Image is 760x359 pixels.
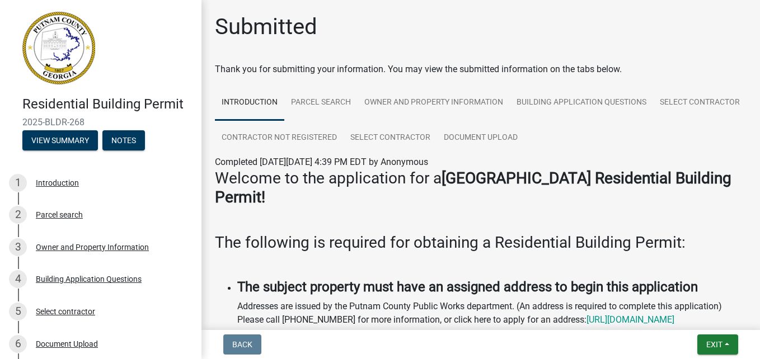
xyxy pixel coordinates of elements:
img: Putnam County, Georgia [22,12,95,84]
div: Building Application Questions [36,275,142,283]
span: Exit [706,340,723,349]
div: 4 [9,270,27,288]
p: Addresses are issued by the Putnam County Public Works department. (An address is required to com... [237,300,747,327]
div: Document Upload [36,340,98,348]
a: Select contractor [653,85,747,121]
button: Notes [102,130,145,150]
button: View Summary [22,130,98,150]
wm-modal-confirm: Notes [102,136,145,145]
div: 2 [9,206,27,224]
div: Select contractor [36,308,95,315]
div: 5 [9,303,27,320]
div: Thank you for submitting your information. You may view the submitted information on the tabs below. [215,63,747,76]
span: Completed [DATE][DATE] 4:39 PM EDT by Anonymous [215,157,428,167]
span: 2025-BLDR-268 [22,117,179,127]
div: 1 [9,174,27,192]
div: 3 [9,238,27,256]
strong: The subject property must have an assigned address to begin this application [237,279,698,295]
h3: The following is required for obtaining a Residential Building Permit: [215,233,747,252]
a: Document Upload [437,120,524,156]
button: Exit [697,334,738,355]
h4: Residential Building Permit [22,96,193,112]
div: Owner and Property Information [36,243,149,251]
div: Introduction [36,179,79,187]
a: Owner and Property Information [358,85,510,121]
wm-modal-confirm: Summary [22,136,98,145]
h3: Welcome to the application for a [215,169,747,206]
a: Introduction [215,85,284,121]
div: 6 [9,335,27,353]
h1: Submitted [215,13,317,40]
a: Contractor Not Registered [215,120,344,156]
a: [URL][DOMAIN_NAME] [587,314,674,325]
button: Back [223,334,261,355]
div: Parcel search [36,211,83,219]
a: Parcel search [284,85,358,121]
strong: [GEOGRAPHIC_DATA] Residential Building Permit! [215,169,731,206]
span: Back [232,340,252,349]
a: Select contractor [344,120,437,156]
a: Building Application Questions [510,85,653,121]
